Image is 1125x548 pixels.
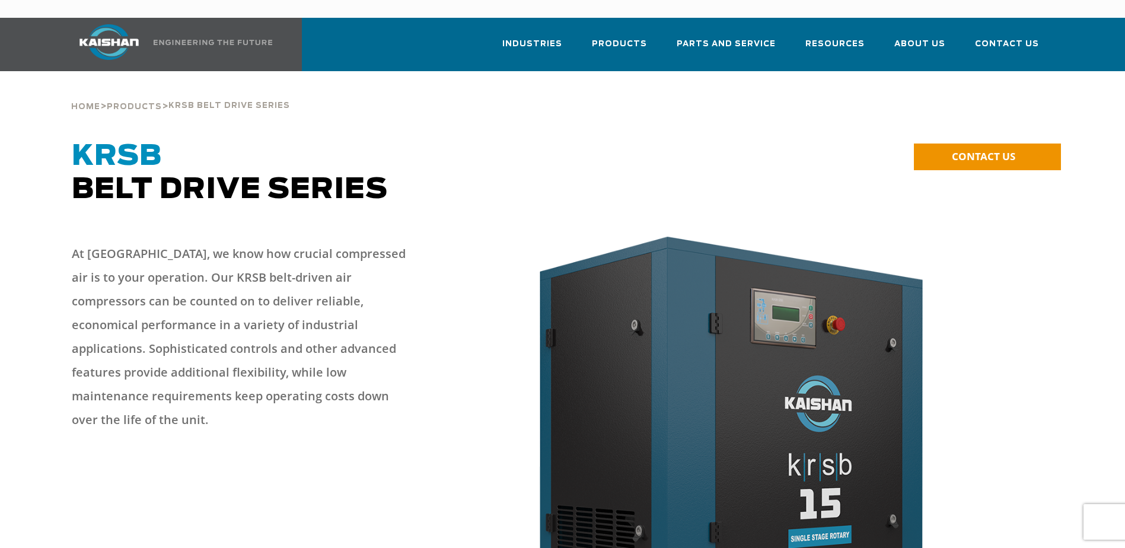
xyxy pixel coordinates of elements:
[65,24,154,60] img: kaishan logo
[71,71,290,116] div: > >
[805,28,865,69] a: Resources
[168,102,290,110] span: krsb belt drive series
[154,40,272,45] img: Engineering the future
[914,144,1061,170] a: CONTACT US
[72,242,416,432] p: At [GEOGRAPHIC_DATA], we know how crucial compressed air is to your operation. Our KRSB belt-driv...
[65,18,275,71] a: Kaishan USA
[107,103,162,111] span: Products
[72,142,388,204] span: Belt Drive Series
[894,28,945,69] a: About Us
[677,28,776,69] a: Parts and Service
[592,37,647,51] span: Products
[592,28,647,69] a: Products
[805,37,865,51] span: Resources
[952,149,1015,163] span: CONTACT US
[71,101,100,111] a: Home
[71,103,100,111] span: Home
[975,28,1039,69] a: Contact Us
[72,142,162,171] span: KRSB
[677,37,776,51] span: Parts and Service
[107,101,162,111] a: Products
[502,37,562,51] span: Industries
[975,37,1039,51] span: Contact Us
[502,28,562,69] a: Industries
[894,37,945,51] span: About Us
